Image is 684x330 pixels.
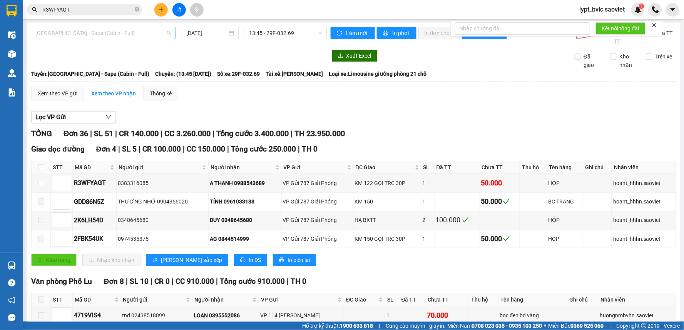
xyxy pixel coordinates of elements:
button: sort-ascending[PERSON_NAME] sắp xếp [146,254,228,266]
span: | [227,145,229,153]
span: | [298,145,300,153]
div: Thống kê [150,89,172,98]
div: 1 [423,197,433,206]
button: uploadGiao hàng [31,254,77,266]
button: downloadNhập kho nhận [82,254,140,266]
td: R3WFYAGT [73,174,117,192]
span: check [503,235,510,242]
th: Ghi chú [584,161,612,174]
button: syncLàm mới [331,27,375,39]
div: VP 114 [PERSON_NAME] [260,311,343,320]
div: BC TRANG [549,197,582,206]
span: Giao dọc đường [31,145,85,153]
span: In phơi [393,29,410,37]
span: | [172,277,174,286]
span: printer [279,257,284,263]
img: warehouse-icon [8,31,16,39]
span: | [139,145,140,153]
span: Tài xế: [PERSON_NAME] [266,70,323,78]
span: Xuất Excel [346,52,371,60]
div: R3WFYAGT [74,178,115,188]
img: warehouse-icon [8,69,16,77]
button: In đơn chọn [418,27,460,39]
span: | [212,129,214,138]
div: LOAN 0395552086 [194,311,258,320]
div: DUY 0348645680 [210,216,280,224]
div: KM 150 [355,197,420,206]
span: Mã GD [75,295,113,304]
th: Ghi chú [568,293,599,306]
button: printerIn phơi [377,27,416,39]
div: HỘP [549,216,582,224]
span: | [291,129,293,138]
td: VP Gửi 787 Giải Phóng [282,230,354,248]
span: 1 [640,3,643,9]
span: In biên lai [288,256,310,264]
div: VP Gửi 787 Giải Phóng [283,235,352,243]
div: hoant_hhhn.saoviet [613,216,674,224]
div: 50.000 [481,178,518,188]
input: Tìm tên, số ĐT hoặc mã đơn [42,5,133,14]
span: | [287,277,289,286]
input: 13/10/2025 [186,29,227,37]
th: STT [51,293,73,306]
img: warehouse-icon [8,262,16,270]
div: 1 [423,179,433,187]
div: 70.000 [427,310,468,321]
span: check [462,217,469,223]
span: TỔNG [31,129,52,138]
button: plus [154,3,168,17]
strong: 0708 023 035 - 0935 103 250 [472,323,542,329]
th: SL [385,293,400,306]
b: Tuyến: [GEOGRAPHIC_DATA] - Sapa (Cabin - Full) [31,71,149,77]
div: Xem theo VP gửi [38,89,77,98]
div: HẠ BXTT [355,216,420,224]
th: SL [421,161,435,174]
div: VP Gửi 787 Giải Phóng [283,179,352,187]
span: sort-ascending [152,257,158,263]
span: question-circle [8,279,15,287]
th: Chưa TT [480,161,520,174]
span: Lọc VP Gửi [35,112,66,122]
div: VP Gửi 787 Giải Phóng [283,216,352,224]
span: | [216,277,218,286]
span: CC 910.000 [176,277,214,286]
img: solution-icon [8,88,16,97]
span: Văn phòng Phố Lu [31,277,92,286]
span: [PERSON_NAME] sắp xếp [161,256,222,264]
span: 13:45 - 29F-032.69 [249,27,322,39]
div: tnd 02438518899 [122,311,191,320]
span: | [118,145,120,153]
span: Chuyến: (13:45 [DATE]) [155,70,211,78]
div: KM 150 GỌI TRC 30P [355,235,420,243]
span: Đã giao [581,52,605,69]
sup: 1 [639,3,644,9]
div: VP Gửi 787 Giải Phóng [283,197,352,206]
span: ĐC Giao [356,163,413,172]
div: 2K6LH54D [74,215,115,225]
span: | [379,322,380,330]
img: warehouse-icon [8,50,16,58]
div: 50.000 [481,196,518,207]
span: | [115,129,117,138]
button: file-add [172,3,186,17]
div: 50.000 [481,233,518,244]
span: ĐC Giao [346,295,377,304]
span: Đơn 36 [64,129,88,138]
span: | [610,322,611,330]
span: copyright [641,323,647,328]
button: Kết nối tổng đài [596,22,646,35]
span: Miền Nam [448,322,542,330]
div: AG 0844514999 [210,235,280,243]
span: Đơn 8 [104,277,124,286]
img: icon-new-feature [635,6,642,13]
div: hoant_hhhn.saoviet [613,179,674,187]
span: CR 0 [154,277,170,286]
span: SL 10 [130,277,149,286]
th: Tên hàng [547,161,584,174]
span: Người gửi [123,295,185,304]
span: Cung cấp máy in - giấy in: [386,322,446,330]
div: hoant_hhhn.saoviet [613,197,674,206]
td: VP 114 Trần Nhật Duật [259,306,344,325]
div: 4719VIS4 [74,310,120,320]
